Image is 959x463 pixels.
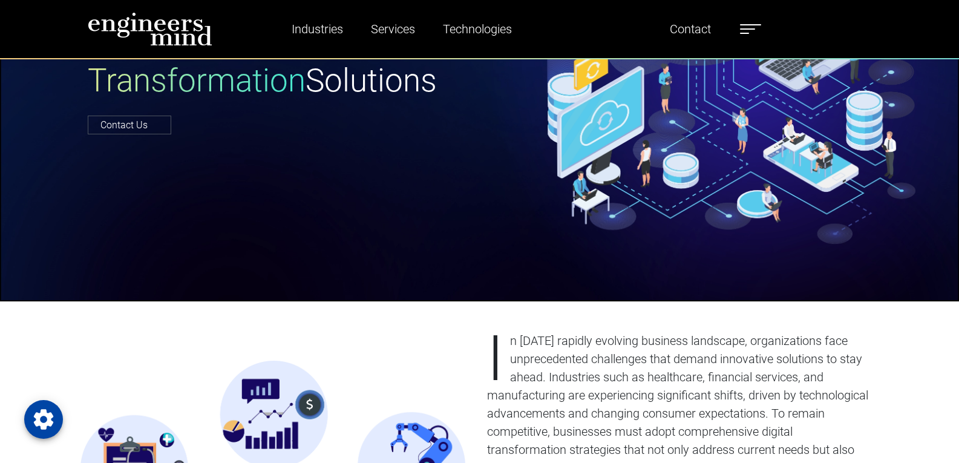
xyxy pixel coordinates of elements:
[88,116,171,134] a: Contact Us
[287,15,348,43] a: Industries
[88,23,391,99] span: with Digital Transformation
[665,15,716,43] a: Contact
[438,15,517,43] a: Technologies
[88,12,212,46] img: logo
[366,15,420,43] a: Services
